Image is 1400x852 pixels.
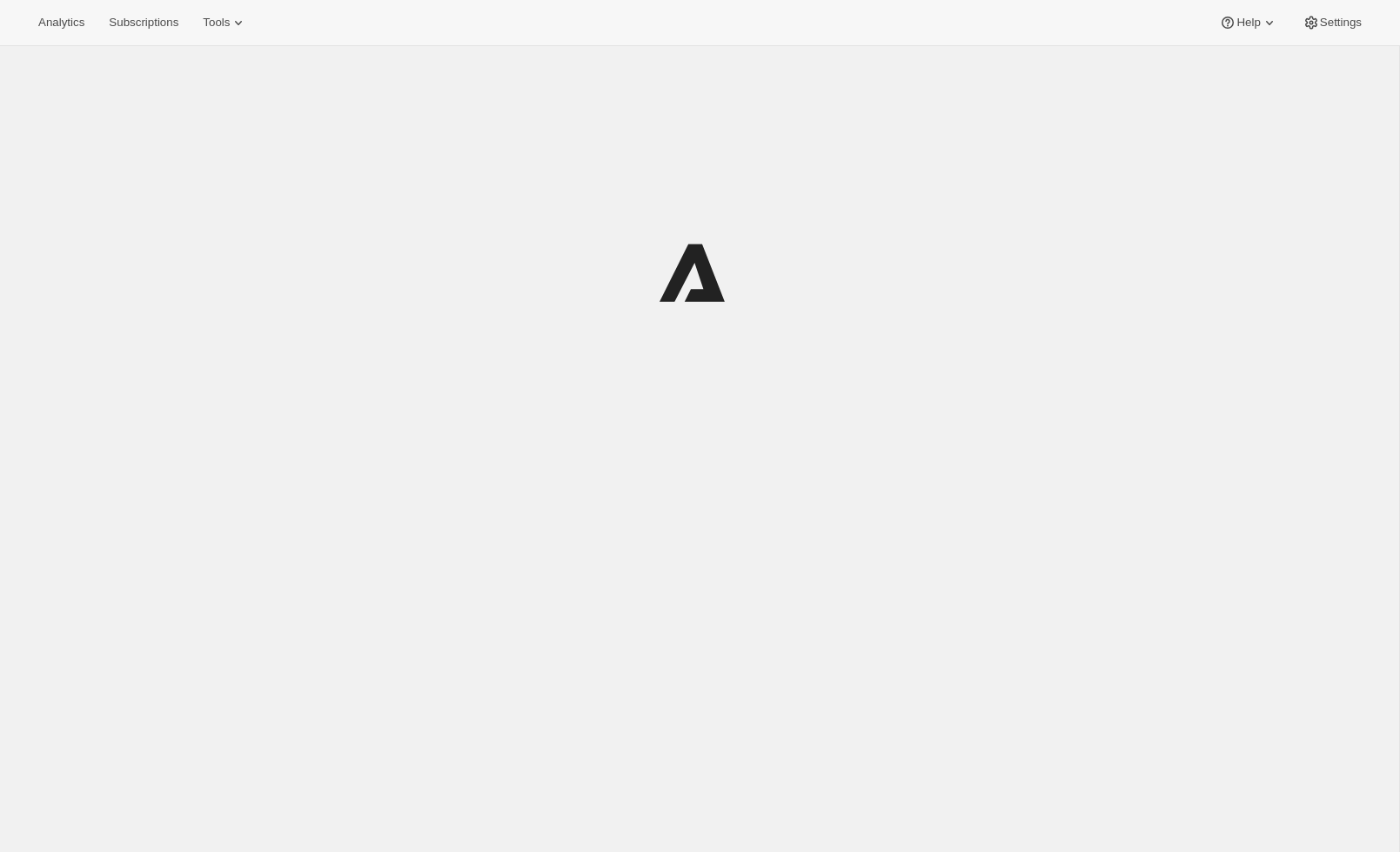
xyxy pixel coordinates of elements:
button: Tools [192,10,258,35]
button: Help [1209,10,1288,35]
button: Settings [1292,10,1372,35]
span: Help [1236,16,1260,30]
span: Subscriptions [109,16,178,30]
button: Analytics [28,10,95,35]
span: Analytics [38,16,84,30]
span: Settings [1320,16,1362,30]
button: Subscriptions [98,10,189,35]
span: Tools [203,16,230,30]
